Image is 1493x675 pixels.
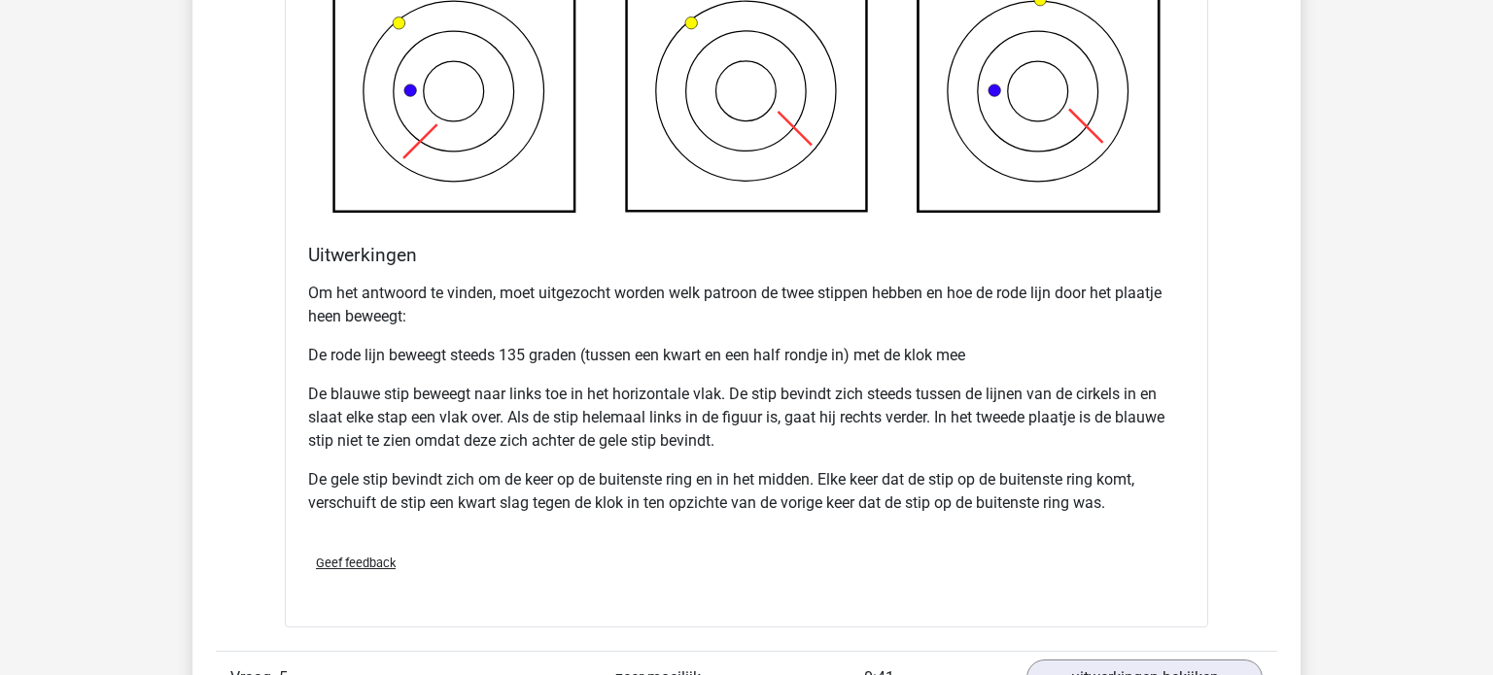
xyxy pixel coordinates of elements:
[308,244,1185,266] h4: Uitwerkingen
[308,344,1185,367] p: De rode lijn beweegt steeds 135 graden (tussen een kwart en een half rondje in) met de klok mee
[308,468,1185,515] p: De gele stip bevindt zich om de keer op de buitenste ring en in het midden. Elke keer dat de stip...
[316,556,396,570] span: Geef feedback
[308,282,1185,328] p: Om het antwoord te vinden, moet uitgezocht worden welk patroon de twee stippen hebben en hoe de r...
[308,383,1185,453] p: De blauwe stip beweegt naar links toe in het horizontale vlak. De stip bevindt zich steeds tussen...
